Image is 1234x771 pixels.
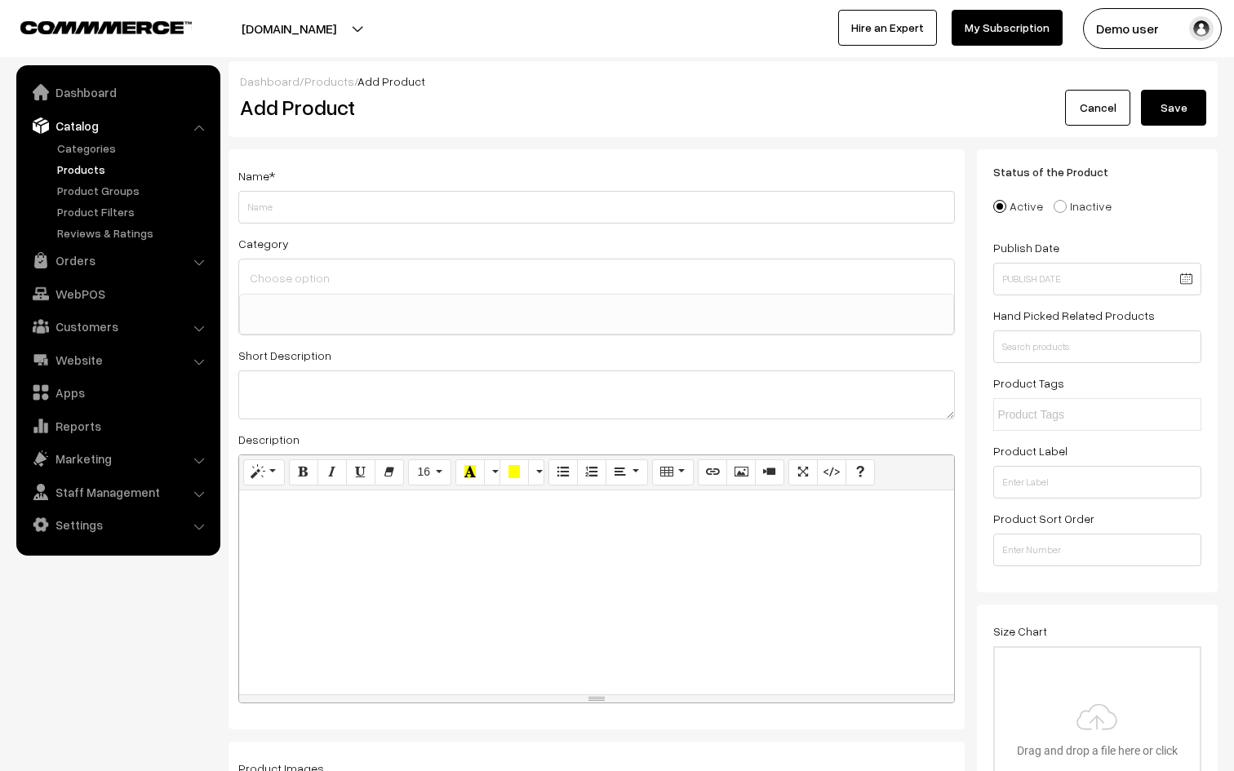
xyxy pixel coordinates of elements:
[548,459,578,485] button: Unordered list (⌘+⇧+NUM7)
[698,459,727,485] button: Link (⌘+K)
[240,95,959,120] h2: Add Product
[993,197,1043,215] label: Active
[788,459,818,485] button: Full Screen
[53,140,215,157] a: Categories
[238,167,275,184] label: Name
[993,510,1094,527] label: Product Sort Order
[20,246,215,275] a: Orders
[243,459,285,485] button: Style
[346,459,375,485] button: Underline (⌘+U)
[184,8,393,49] button: [DOMAIN_NAME]
[606,459,647,485] button: Paragraph
[53,161,215,178] a: Products
[1065,90,1130,126] a: Cancel
[993,442,1068,459] label: Product Label
[408,459,451,485] button: Font Size
[238,191,955,224] input: Name
[993,534,1202,566] input: Enter Number
[993,239,1059,256] label: Publish Date
[993,263,1202,295] input: Publish Date
[238,347,331,364] label: Short Description
[239,695,954,702] div: resize
[240,74,300,88] a: Dashboard
[20,345,215,374] a: Website
[499,459,529,485] button: Background Color
[846,459,875,485] button: Help
[20,477,215,507] a: Staff Management
[20,21,192,33] img: COMMMERCE
[357,74,425,88] span: Add Product
[417,465,430,478] span: 16
[1083,8,1222,49] button: Demo user
[238,431,300,448] label: Description
[1054,197,1112,215] label: Inactive
[993,330,1202,363] input: Search products
[455,459,485,485] button: Recent Color
[1141,90,1206,126] button: Save
[1189,16,1214,41] img: user
[993,466,1202,498] input: Enter Label
[240,73,1206,90] div: / /
[577,459,606,485] button: Ordered list (⌘+⇧+NUM8)
[304,74,354,88] a: Products
[53,224,215,241] a: Reviews & Ratings
[652,459,694,485] button: Table
[998,406,1141,423] input: Product Tags
[20,312,215,341] a: Customers
[484,459,500,485] button: More Color
[317,459,347,485] button: Italic (⌘+I)
[246,266,948,290] input: Choose option
[838,10,937,46] a: Hire an Expert
[755,459,784,485] button: Video
[20,510,215,539] a: Settings
[238,235,289,252] label: Category
[528,459,544,485] button: More Color
[993,374,1064,392] label: Product Tags
[53,203,215,220] a: Product Filters
[289,459,318,485] button: Bold (⌘+B)
[726,459,756,485] button: Picture
[20,111,215,140] a: Catalog
[817,459,846,485] button: Code View
[20,16,163,36] a: COMMMERCE
[993,165,1128,179] span: Status of the Product
[993,623,1047,640] label: Size Chart
[20,78,215,107] a: Dashboard
[952,10,1063,46] a: My Subscription
[20,411,215,441] a: Reports
[993,307,1155,324] label: Hand Picked Related Products
[20,279,215,308] a: WebPOS
[53,182,215,199] a: Product Groups
[375,459,404,485] button: Remove Font Style (⌘+\)
[20,444,215,473] a: Marketing
[20,378,215,407] a: Apps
